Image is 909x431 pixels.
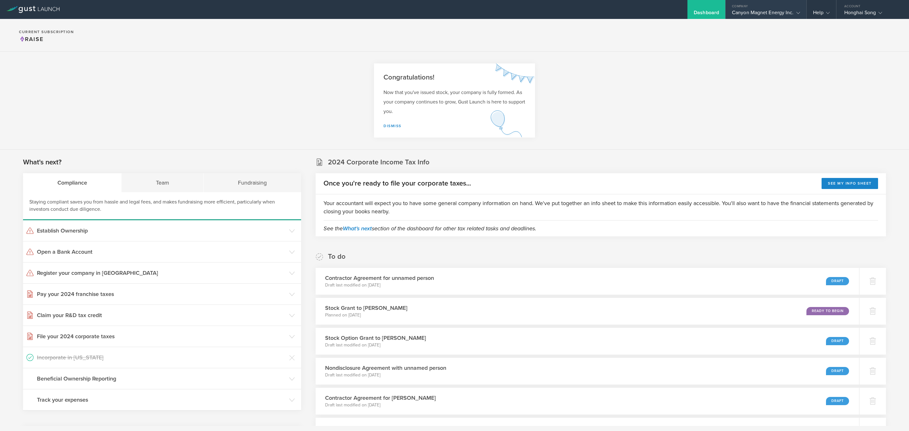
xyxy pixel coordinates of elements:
[316,358,859,385] div: Nondisclosure Agreement with unnamed personDraft last modified on [DATE]Draft
[316,328,859,355] div: Stock Option Grant to [PERSON_NAME]Draft last modified on [DATE]Draft
[37,248,286,256] h3: Open a Bank Account
[328,252,346,261] h2: To do
[826,367,849,375] div: Draft
[122,173,204,192] div: Team
[37,269,286,277] h3: Register your company in [GEOGRAPHIC_DATA]
[383,124,401,128] a: Dismiss
[328,158,430,167] h2: 2024 Corporate Income Tax Info
[37,332,286,340] h3: File your 2024 corporate taxes
[37,396,286,404] h3: Track your expenses
[316,298,859,325] div: Stock Grant to [PERSON_NAME]Planned on [DATE]Ready to Begin
[325,334,426,342] h3: Stock Option Grant to [PERSON_NAME]
[324,199,878,215] p: Your accountant will expect you to have some general company information on hand. We've put toget...
[343,225,372,232] a: What's next
[37,375,286,383] h3: Beneficial Ownership Reporting
[37,290,286,298] h3: Pay your 2024 franchise taxes
[19,30,74,34] h2: Current Subscription
[826,337,849,345] div: Draft
[806,307,849,315] div: Ready to Begin
[37,353,286,362] h3: Incorporate in [US_STATE]
[822,178,878,189] button: See my info sheet
[325,282,434,288] p: Draft last modified on [DATE]
[826,277,849,285] div: Draft
[813,9,830,19] div: Help
[383,88,526,116] p: Now that you've issued stock, your company is fully formed. As your company continues to grow, Gu...
[324,225,536,232] em: See the section of the dashboard for other tax related tasks and deadlines.
[325,402,436,408] p: Draft last modified on [DATE]
[37,311,286,319] h3: Claim your R&D tax credit
[325,364,446,372] h3: Nondisclosure Agreement with unnamed person
[325,342,426,348] p: Draft last modified on [DATE]
[732,9,800,19] div: Canyon Magnet Energy Inc.
[37,227,286,235] h3: Establish Ownership
[844,9,898,19] div: Honghai Song
[826,397,849,405] div: Draft
[325,274,434,282] h3: Contractor Agreement for unnamed person
[23,192,301,220] div: Staying compliant saves you from hassle and legal fees, and makes fundraising more efficient, par...
[23,158,62,167] h2: What's next?
[204,173,301,192] div: Fundraising
[383,73,526,82] h2: Congratulations!
[325,394,436,402] h3: Contractor Agreement for [PERSON_NAME]
[316,268,859,295] div: Contractor Agreement for unnamed personDraft last modified on [DATE]Draft
[23,173,122,192] div: Compliance
[316,388,859,415] div: Contractor Agreement for [PERSON_NAME]Draft last modified on [DATE]Draft
[325,372,446,378] p: Draft last modified on [DATE]
[694,9,719,19] div: Dashboard
[325,304,407,312] h3: Stock Grant to [PERSON_NAME]
[325,312,407,318] p: Planned on [DATE]
[324,179,471,188] h2: Once you're ready to file your corporate taxes...
[19,36,44,43] span: Raise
